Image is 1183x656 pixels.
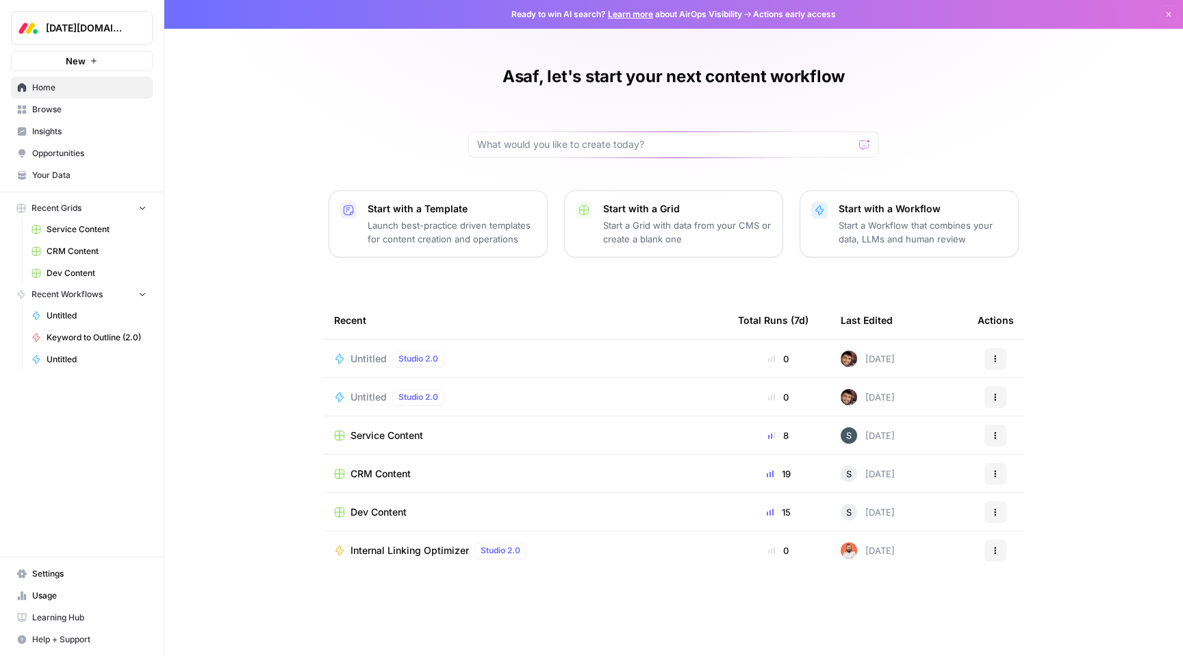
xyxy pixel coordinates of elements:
button: Start with a WorkflowStart a Workflow that combines your data, LLMs and human review [800,190,1019,257]
img: y0asuwamdbdpf46ggxkw3g1vygm3 [841,389,857,405]
div: 0 [738,352,819,366]
a: CRM Content [334,467,716,481]
span: Service Content [351,429,423,442]
span: Studio 2.0 [398,353,438,365]
a: Your Data [11,164,153,186]
div: 8 [738,429,819,442]
div: [DATE] [841,504,895,520]
span: CRM Content [351,467,411,481]
span: Service Content [47,223,147,236]
span: Actions early access [753,8,836,21]
div: 15 [738,505,819,519]
a: CRM Content [25,240,153,262]
span: Opportunities [32,147,147,160]
button: Start with a GridStart a Grid with data from your CMS or create a blank one [564,190,783,257]
span: Home [32,81,147,94]
div: [DATE] [841,351,895,367]
a: Untitled [25,349,153,370]
div: [DATE] [841,466,895,482]
span: Insights [32,125,147,138]
a: Opportunities [11,142,153,164]
span: Help + Support [32,633,147,646]
span: Untitled [47,310,147,322]
div: [DATE] [841,389,895,405]
span: Keyword to Outline (2.0) [47,331,147,344]
span: Settings [32,568,147,580]
div: Actions [978,301,1014,339]
span: CRM Content [47,245,147,257]
p: Launch best-practice driven templates for content creation and operations [368,218,536,246]
a: Usage [11,585,153,607]
button: Recent Workflows [11,284,153,305]
a: UntitledStudio 2.0 [334,389,716,405]
p: Start with a Template [368,202,536,216]
div: Recent [334,301,716,339]
a: Learn more [608,9,653,19]
div: 19 [738,467,819,481]
a: Learning Hub [11,607,153,629]
p: Start a Grid with data from your CMS or create a blank one [603,218,772,246]
button: Start with a TemplateLaunch best-practice driven templates for content creation and operations [329,190,548,257]
span: Recent Workflows [31,288,103,301]
a: Internal Linking OptimizerStudio 2.0 [334,542,716,559]
a: Untitled [25,305,153,327]
span: Untitled [351,352,387,366]
span: Untitled [47,353,147,366]
span: Recent Grids [31,202,81,214]
span: Dev Content [351,505,407,519]
div: Total Runs (7d) [738,301,809,339]
span: Dev Content [47,267,147,279]
a: Service Content [25,218,153,240]
span: Studio 2.0 [481,544,520,557]
img: y0asuwamdbdpf46ggxkw3g1vygm3 [841,351,857,367]
span: Internal Linking Optimizer [351,544,469,557]
span: New [66,54,86,68]
p: Start a Workflow that combines your data, LLMs and human review [839,218,1007,246]
a: Home [11,77,153,99]
p: Start with a Workflow [839,202,1007,216]
span: Untitled [351,390,387,404]
span: S [846,467,852,481]
div: 0 [738,390,819,404]
span: Ready to win AI search? about AirOps Visibility [511,8,742,21]
img: ui9db3zf480wl5f9in06l3n7q51r [841,542,857,559]
button: New [11,51,153,71]
a: Keyword to Outline (2.0) [25,327,153,349]
a: Dev Content [25,262,153,284]
div: Last Edited [841,301,893,339]
a: Dev Content [334,505,716,519]
a: Service Content [334,429,716,442]
button: Recent Grids [11,198,153,218]
span: [DATE][DOMAIN_NAME] [46,21,129,35]
span: S [846,505,852,519]
span: Your Data [32,169,147,181]
span: Browse [32,103,147,116]
input: What would you like to create today? [477,138,854,151]
a: Settings [11,563,153,585]
a: Insights [11,121,153,142]
p: Start with a Grid [603,202,772,216]
a: UntitledStudio 2.0 [334,351,716,367]
span: Usage [32,590,147,602]
h1: Asaf, let's start your next content workflow [503,66,845,88]
div: [DATE] [841,542,895,559]
img: Monday.com Logo [16,16,40,40]
div: [DATE] [841,427,895,444]
a: Browse [11,99,153,121]
img: ygk961fcslvh5xk8o91lvmgczoho [841,427,857,444]
button: Help + Support [11,629,153,651]
span: Studio 2.0 [398,391,438,403]
span: Learning Hub [32,611,147,624]
div: 0 [738,544,819,557]
button: Workspace: Monday.com [11,11,153,45]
